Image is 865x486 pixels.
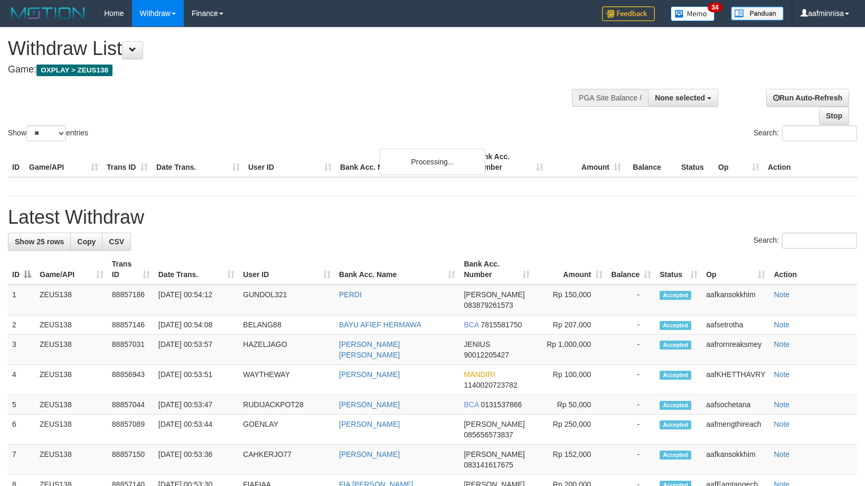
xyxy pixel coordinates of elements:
[154,395,239,415] td: [DATE] 00:53:47
[154,254,239,285] th: Date Trans.: activate to sort column ascending
[8,5,88,21] img: MOTION_logo.png
[660,321,691,330] span: Accepted
[534,285,607,315] td: Rp 150,000
[534,395,607,415] td: Rp 50,000
[470,147,548,177] th: Bank Acc. Number
[671,6,715,21] img: Button%20Memo.svg
[335,254,459,285] th: Bank Acc. Name: activate to sort column ascending
[702,285,769,315] td: aafkansokkhim
[35,315,108,335] td: ZEUS138
[754,125,857,141] label: Search:
[774,320,789,329] a: Note
[239,315,335,335] td: BELANG88
[336,147,470,177] th: Bank Acc. Name
[464,400,478,409] span: BCA
[481,320,522,329] span: Copy 7815581750 to clipboard
[152,147,244,177] th: Date Trans.
[481,400,522,409] span: Copy 0131537866 to clipboard
[464,340,490,349] span: JENIUS
[464,290,524,299] span: [PERSON_NAME]
[154,335,239,365] td: [DATE] 00:53:57
[8,233,71,251] a: Show 25 rows
[702,365,769,395] td: aafKHETTHAVRY
[464,420,524,428] span: [PERSON_NAME]
[108,254,154,285] th: Trans ID: activate to sort column ascending
[548,147,625,177] th: Amount
[108,445,154,475] td: 88857150
[239,254,335,285] th: User ID: activate to sort column ascending
[534,315,607,335] td: Rp 207,000
[607,285,655,315] td: -
[8,315,35,335] td: 2
[702,335,769,365] td: aafrornreaksmey
[774,420,789,428] a: Note
[607,315,655,335] td: -
[339,450,400,459] a: [PERSON_NAME]
[464,450,524,459] span: [PERSON_NAME]
[36,65,112,76] span: OXPLAY > ZEUS138
[766,89,849,107] a: Run Auto-Refresh
[782,233,857,249] input: Search:
[25,147,102,177] th: Game/API
[35,415,108,445] td: ZEUS138
[108,415,154,445] td: 88857089
[774,340,789,349] a: Note
[607,335,655,365] td: -
[464,351,509,359] span: Copy 90012205427 to clipboard
[660,291,691,300] span: Accepted
[677,147,714,177] th: Status
[660,401,691,410] span: Accepted
[239,335,335,365] td: HAZELJAGO
[380,149,485,175] div: Processing...
[774,370,789,379] a: Note
[35,445,108,475] td: ZEUS138
[239,285,335,315] td: GUNDOL321
[108,365,154,395] td: 88856943
[534,445,607,475] td: Rp 152,000
[534,415,607,445] td: Rp 250,000
[464,461,513,469] span: Copy 083141617675 to clipboard
[702,395,769,415] td: aafsochetana
[534,335,607,365] td: Rp 1,000,000
[8,254,35,285] th: ID: activate to sort column descending
[754,233,857,249] label: Search:
[459,254,534,285] th: Bank Acc. Number: activate to sort column ascending
[239,445,335,475] td: CAHKERJO77
[109,237,124,246] span: CSV
[8,395,35,415] td: 5
[708,3,722,12] span: 34
[714,147,764,177] th: Op
[8,335,35,365] td: 3
[35,365,108,395] td: ZEUS138
[8,415,35,445] td: 6
[764,147,857,177] th: Action
[154,285,239,315] td: [DATE] 00:54:12
[464,320,478,329] span: BCA
[8,207,857,228] h1: Latest Withdraw
[731,6,784,21] img: panduan.png
[239,415,335,445] td: GOENLAY
[660,341,691,350] span: Accepted
[8,65,566,75] h4: Game:
[648,89,718,107] button: None selected
[102,233,131,251] a: CSV
[108,395,154,415] td: 88857044
[782,125,857,141] input: Search:
[35,335,108,365] td: ZEUS138
[102,147,152,177] th: Trans ID
[464,301,513,309] span: Copy 083879261573 to clipboard
[8,365,35,395] td: 4
[339,370,400,379] a: [PERSON_NAME]
[35,254,108,285] th: Game/API: activate to sort column ascending
[819,107,849,125] a: Stop
[655,94,705,102] span: None selected
[154,365,239,395] td: [DATE] 00:53:51
[339,320,421,329] a: BAYU AFIEF HERMAWA
[702,445,769,475] td: aafkansokkhim
[774,400,789,409] a: Note
[702,254,769,285] th: Op: activate to sort column ascending
[339,290,362,299] a: PERDI
[607,254,655,285] th: Balance: activate to sort column ascending
[625,147,677,177] th: Balance
[77,237,96,246] span: Copy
